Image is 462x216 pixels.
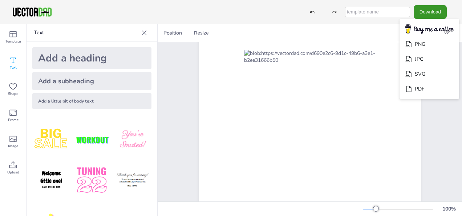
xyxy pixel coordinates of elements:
[73,161,111,199] img: 1B4LbXY.png
[8,91,18,97] span: Shape
[73,121,111,159] img: XdJCRjX.png
[32,72,151,90] div: Add a subheading
[7,169,19,175] span: Upload
[12,7,53,17] img: VectorDad-1.png
[400,67,459,81] li: SVG
[400,37,459,52] li: PNG
[400,22,458,36] img: buymecoffee.png
[114,121,151,159] img: BBMXfK6.png
[32,161,70,199] img: GNLDUe7.png
[32,121,70,159] img: style1.png
[5,39,21,44] span: Template
[162,29,183,36] span: Position
[34,24,138,41] p: Text
[114,161,151,199] img: K4iXMrW.png
[400,19,459,99] ul: Download
[191,27,212,39] button: Resize
[32,47,151,69] div: Add a heading
[32,93,151,109] div: Add a little bit of body text
[440,205,458,212] div: 100 %
[414,5,447,19] button: Download
[8,117,19,123] span: Frame
[400,52,459,67] li: JPG
[8,143,18,149] span: Image
[345,7,410,17] input: template name
[400,81,459,96] li: PDF
[10,65,17,71] span: Text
